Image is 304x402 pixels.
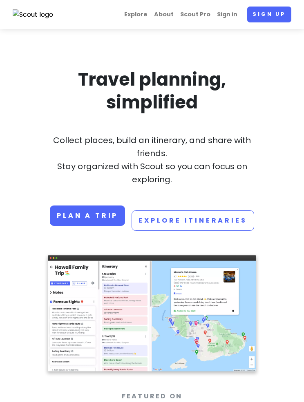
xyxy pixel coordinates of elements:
img: Scout logo [13,9,54,20]
p: Featured On [48,391,256,402]
a: Explore Itineraries [132,210,254,231]
a: Scout Pro [177,7,214,22]
a: Explore [121,7,151,22]
h1: Travel planning, simplified [48,68,256,114]
p: Collect places, build an itinerary, and share with friends. Stay organized with Scout so you can ... [48,134,256,186]
a: Sign up [247,7,291,22]
a: Sign in [214,7,241,22]
a: About [151,7,177,22]
img: Screenshot of app [48,255,256,371]
a: Plan a trip [50,205,125,226]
